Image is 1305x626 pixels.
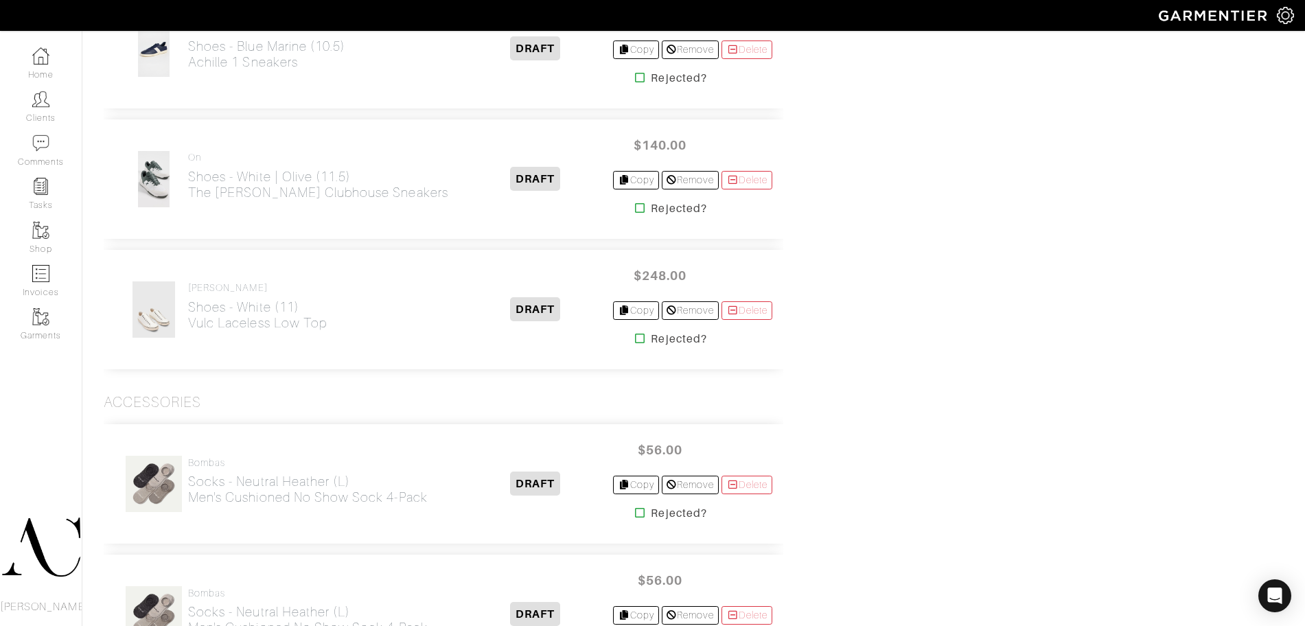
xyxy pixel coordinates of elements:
[613,40,659,59] a: Copy
[619,130,701,160] span: $140.00
[662,301,719,320] a: Remove
[32,265,49,282] img: orders-icon-0abe47150d42831381b5fb84f609e132dff9fe21cb692f30cb5eec754e2cba89.png
[619,435,701,465] span: $56.00
[651,505,706,522] strong: Rejected?
[132,281,176,338] img: VCKN828FCcecMar28kZQESNE
[721,40,772,59] a: Delete
[188,457,428,506] a: Bombas Socks - neutral heather (L)Men's Cushioned No Show Sock 4-Pack
[721,606,772,625] a: Delete
[721,301,772,320] a: Delete
[1152,3,1277,27] img: garmentier-logo-header-white-b43fb05a5012e4ada735d5af1a66efaba907eab6374d6393d1fbf88cb4ef424d.png
[188,21,345,70] a: FERRAGAMO Shoes - Blue Marine (10.5)Achille 1 Sneakers
[651,200,706,217] strong: Rejected?
[137,20,170,78] img: 3RCyDuDERSHA8zdRx6JBGcKj
[510,602,560,626] span: DRAFT
[1258,579,1291,612] div: Open Intercom Messenger
[32,178,49,195] img: reminder-icon-8004d30b9f0a5d33ae49ab947aed9ed385cf756f9e5892f1edd6e32f2345188e.png
[32,91,49,108] img: clients-icon-6bae9207a08558b7cb47a8932f037763ab4055f8c8b6bfacd5dc20c3e0201464.png
[188,282,327,331] a: [PERSON_NAME] Shoes - White (11)Vulc Laceless Low Top
[188,282,327,294] h4: [PERSON_NAME]
[613,171,659,189] a: Copy
[1277,7,1294,24] img: gear-icon-white-bd11855cb880d31180b6d7d6211b90ccbf57a29d726f0c71d8c61bd08dd39cc2.png
[651,331,706,347] strong: Rejected?
[721,476,772,494] a: Delete
[510,167,560,191] span: DRAFT
[613,606,659,625] a: Copy
[125,455,183,513] img: 9va6hD8ch2tQZPFnYZMHy6Eg
[32,135,49,152] img: comment-icon-a0a6a9ef722e966f86d9cbdc48e553b5cf19dbc54f86b18d962a5391bc8f6eb6.png
[619,566,701,595] span: $56.00
[619,261,701,290] span: $248.00
[188,38,345,70] h2: Shoes - Blue Marine (10.5) Achille 1 Sneakers
[510,36,560,60] span: DRAFT
[510,472,560,496] span: DRAFT
[188,169,448,200] h2: Shoes - White | Olive (11.5) The [PERSON_NAME] Clubhouse Sneakers
[721,171,772,189] a: Delete
[613,301,659,320] a: Copy
[32,308,49,325] img: garments-icon-b7da505a4dc4fd61783c78ac3ca0ef83fa9d6f193b1c9dc38574b1d14d53ca28.png
[32,47,49,65] img: dashboard-icon-dbcd8f5a0b271acd01030246c82b418ddd0df26cd7fceb0bd07c9910d44c42f6.png
[188,152,448,200] a: On Shoes - White | Olive (11.5)The [PERSON_NAME] Clubhouse Sneakers
[613,476,659,494] a: Copy
[662,476,719,494] a: Remove
[510,297,560,321] span: DRAFT
[188,457,428,469] h4: Bombas
[188,299,327,331] h2: Shoes - White (11) Vulc Laceless Low Top
[662,606,719,625] a: Remove
[188,474,428,505] h2: Socks - neutral heather (L) Men's Cushioned No Show Sock 4-Pack
[104,394,202,411] h3: Accessories
[32,222,49,239] img: garments-icon-b7da505a4dc4fd61783c78ac3ca0ef83fa9d6f193b1c9dc38574b1d14d53ca28.png
[188,588,428,599] h4: Bombas
[651,70,706,86] strong: Rejected?
[662,40,719,59] a: Remove
[188,152,448,163] h4: On
[137,150,170,208] img: o2TEAwRXMMcgjf7ThdynjY7o
[662,171,719,189] a: Remove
